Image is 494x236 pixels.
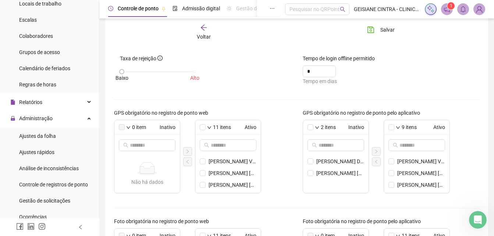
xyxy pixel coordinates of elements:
[427,5,435,13] img: sparkle-icon.fc2bf0ac1784a2077858766a79e2daf3.svg
[384,179,449,191] li: ANA LETICIA SILVA GARCIA DOS SANTOS
[209,181,256,189] span: [PERSON_NAME] [PERSON_NAME] DOS [PERSON_NAME]
[384,167,449,179] li: ANA BEATRIZ SILVA AGUIAR
[444,6,450,12] span: notification
[161,7,166,11] span: pushpin
[173,6,178,11] span: file-done
[367,26,374,33] span: save
[19,149,54,155] span: Ajustes rápidos
[469,211,487,229] iframe: Intercom live chat
[384,155,449,167] li: ALINE VITORIA SANTANA ASSIS
[474,4,485,15] img: 90837
[19,99,42,105] span: Relatórios
[340,7,345,12] span: search
[303,77,480,85] div: Tempo em dias
[19,33,53,39] span: Colaboradores
[354,5,420,13] span: GEISIANE CINTRA - CLINICA MUNDO AZUL LTDA FILIAL CUIABA
[16,223,24,230] span: facebook
[10,116,15,121] span: lock
[38,223,46,230] span: instagram
[337,123,364,131] span: Inativo
[397,169,445,177] span: [PERSON_NAME] [PERSON_NAME]
[195,155,261,167] li: ALINE VITORIA SANTANA ASSIS
[460,6,466,12] span: bell
[397,181,445,189] span: [PERSON_NAME] [PERSON_NAME] DOS [PERSON_NAME]
[209,193,256,201] span: [PERSON_NAME]
[108,6,113,11] span: clock-circle
[384,191,449,203] li: ANA PAULA SOUZA LIMA
[195,191,261,203] li: ANA PAULA SOUZA LIMA
[303,217,426,225] label: Foto obrigatória no registro de ponto pelo aplicativo
[19,115,53,121] span: Administração
[236,6,273,11] span: Gestão de férias
[19,1,61,7] span: Locais de trabalho
[10,100,15,105] span: file
[19,214,47,220] span: Ocorrências
[19,198,70,204] span: Gestão de solicitações
[232,123,256,131] span: Ativo
[316,169,364,177] span: [PERSON_NAME] [PERSON_NAME] [PERSON_NAME]
[321,123,336,131] span: 2 itens
[123,143,128,148] span: search
[316,157,364,165] span: [PERSON_NAME] DOS [PERSON_NAME]
[19,133,56,139] span: Ajustes da folha
[19,165,79,171] span: Análise de inconsistências
[362,24,400,36] button: Salvar
[19,49,60,55] span: Grupos de acesso
[120,54,163,62] div: Taxa de rejeição
[27,223,35,230] span: linkedin
[270,6,275,11] span: ellipsis
[209,169,256,177] span: [PERSON_NAME] [PERSON_NAME]
[397,157,445,165] span: [PERSON_NAME] VITORIA [PERSON_NAME]
[303,54,380,62] label: Tempo de login offline permitido
[19,17,37,23] span: Escalas
[450,3,452,8] span: 1
[396,125,400,130] span: down
[447,2,455,10] sup: 1
[148,123,175,131] span: Inativo
[197,34,211,40] span: Voltar
[213,123,231,131] span: 11 itens
[200,24,207,31] span: arrow-left
[126,125,131,130] span: down
[303,109,425,117] label: GPS obrigatório no registro de ponto pelo aplicativo
[182,6,220,11] span: Admissão digital
[380,26,395,34] span: Salvar
[118,6,159,11] span: Controle de ponto
[315,125,319,130] span: down
[157,56,163,61] span: info-circle
[114,109,213,117] label: GPS obrigatório no registro de ponto web
[115,74,128,82] span: Baixo
[132,123,146,131] span: 0 item
[190,74,199,82] span: Alto
[303,155,369,167] li: DEODETE LOURENÇO DOS SANTOS
[117,178,177,186] div: Não há dados
[204,143,209,148] span: search
[209,157,256,165] span: [PERSON_NAME] VITORIA [PERSON_NAME]
[207,125,212,130] span: down
[195,167,261,179] li: ANA BEATRIZ SILVA AGUIAR
[312,143,317,148] span: search
[393,143,398,148] span: search
[402,123,417,131] span: 9 itens
[19,65,70,71] span: Calendário de feriados
[19,82,56,87] span: Regras de horas
[227,6,232,11] span: sun
[303,167,369,179] li: PAULO RICARDO FERREIRA ABREU
[418,123,445,131] span: Ativo
[19,182,88,187] span: Controle de registros de ponto
[195,179,261,191] li: ANA LETICIA SILVA GARCIA DOS SANTOS
[397,193,445,201] span: [PERSON_NAME]
[78,225,83,230] span: left
[114,217,214,225] label: Foto obrigatória no registro de ponto web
